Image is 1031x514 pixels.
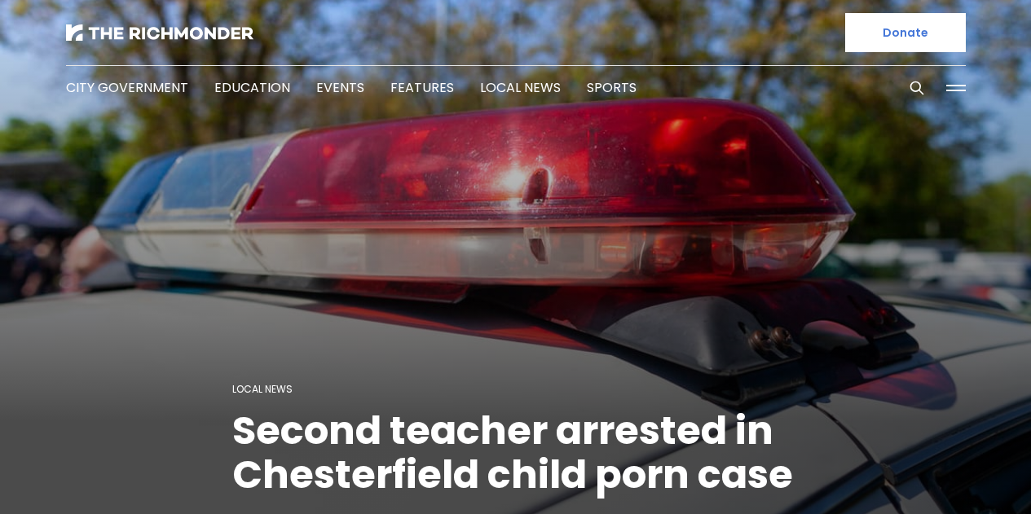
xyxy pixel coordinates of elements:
[66,24,253,41] img: The Richmonder
[845,13,966,52] a: Donate
[214,78,290,97] a: Education
[390,78,454,97] a: Features
[480,78,561,97] a: Local News
[316,78,364,97] a: Events
[893,434,1031,514] iframe: portal-trigger
[905,76,929,100] button: Search this site
[232,382,293,396] a: Local News
[587,78,637,97] a: Sports
[232,409,800,497] h1: Second teacher arrested in Chesterfield child porn case
[66,78,188,97] a: City Government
